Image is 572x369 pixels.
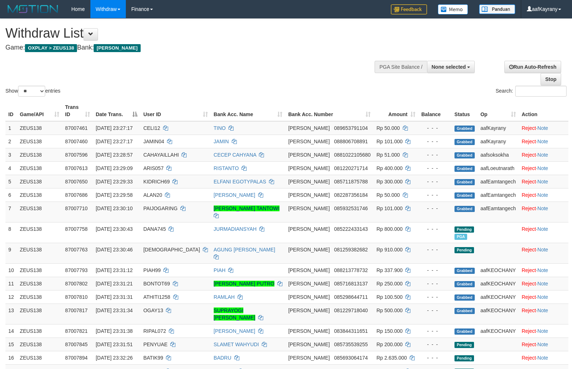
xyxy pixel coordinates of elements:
[376,342,402,347] span: Rp 200.000
[519,338,568,351] td: ·
[96,205,133,211] span: [DATE] 23:30:10
[65,281,87,287] span: 87007802
[522,342,536,347] a: Reject
[65,307,87,313] span: 87007817
[537,294,548,300] a: Note
[334,205,368,211] span: Copy 085932531746 to clipboard
[17,351,62,364] td: ZEUS138
[17,188,62,202] td: ZEUS138
[376,355,407,361] span: Rp 2.635.000
[25,44,77,52] span: OXPLAY > ZEUS138
[537,267,548,273] a: Note
[421,293,449,301] div: - - -
[17,101,62,121] th: Game/API: activate to sort column ascending
[62,101,93,121] th: Trans ID: activate to sort column ascending
[478,101,519,121] th: Op: activate to sort column ascending
[96,226,133,232] span: [DATE] 23:30:43
[17,175,62,188] td: ZEUS138
[519,161,568,175] td: ·
[17,277,62,290] td: ZEUS138
[478,202,519,222] td: aafEamtangech
[519,290,568,304] td: ·
[478,135,519,148] td: aafKayrany
[17,121,62,135] td: ZEUS138
[427,61,475,73] button: None selected
[5,4,60,14] img: MOTION_logo.png
[17,202,62,222] td: ZEUS138
[214,294,235,300] a: RAMLAH
[376,247,402,253] span: Rp 910.000
[376,152,400,158] span: Rp 51.000
[17,243,62,263] td: ZEUS138
[96,125,133,131] span: [DATE] 23:27:17
[334,307,368,313] span: Copy 081229718040 to clipboard
[65,342,87,347] span: 87007845
[65,267,87,273] span: 87007793
[522,328,536,334] a: Reject
[454,192,475,199] span: Grabbed
[376,139,402,144] span: Rp 101.000
[96,307,133,313] span: [DATE] 23:31:34
[96,328,133,334] span: [DATE] 23:31:38
[334,355,368,361] span: Copy 085693064174 to clipboard
[421,151,449,158] div: - - -
[65,192,87,198] span: 87007686
[478,148,519,161] td: aafsoksokha
[96,342,133,347] span: [DATE] 23:31:51
[96,247,133,253] span: [DATE] 23:30:46
[454,126,475,132] span: Grabbed
[519,148,568,161] td: ·
[17,148,62,161] td: ZEUS138
[454,281,475,287] span: Grabbed
[522,355,536,361] a: Reject
[288,281,330,287] span: [PERSON_NAME]
[65,328,87,334] span: 87007821
[519,222,568,243] td: ·
[65,139,87,144] span: 87007460
[5,290,17,304] td: 12
[17,222,62,243] td: ZEUS138
[334,247,368,253] span: Copy 081259382682 to clipboard
[5,222,17,243] td: 8
[478,290,519,304] td: aafKEOCHANY
[418,101,452,121] th: Balance
[452,101,478,121] th: Status
[537,307,548,313] a: Note
[438,4,468,14] img: Button%20Memo.svg
[214,307,255,321] a: SUPRAYOGI [PERSON_NAME]
[17,290,62,304] td: ZEUS138
[214,342,259,347] a: SLAMET WAHYUDI
[478,161,519,175] td: aafLoeutnarath
[454,294,475,301] span: Grabbed
[96,281,133,287] span: [DATE] 23:31:21
[421,205,449,212] div: - - -
[496,86,567,97] label: Search:
[288,125,330,131] span: [PERSON_NAME]
[478,188,519,202] td: aafEamtangech
[454,179,475,185] span: Grabbed
[334,342,368,347] span: Copy 085735539255 to clipboard
[96,139,133,144] span: [DATE] 23:27:17
[5,243,17,263] td: 9
[214,179,266,184] a: ELFANI EGOTYPALAS
[334,226,368,232] span: Copy 085222433143 to clipboard
[214,328,255,334] a: [PERSON_NAME]
[478,121,519,135] td: aafKayrany
[288,247,330,253] span: [PERSON_NAME]
[17,304,62,324] td: ZEUS138
[211,101,285,121] th: Bank Acc. Name: activate to sort column ascending
[214,165,239,171] a: RISTANTO
[537,281,548,287] a: Note
[17,161,62,175] td: ZEUS138
[522,247,536,253] a: Reject
[65,165,87,171] span: 87007613
[454,226,474,233] span: Pending
[334,152,371,158] span: Copy 0881022105680 to clipboard
[376,226,402,232] span: Rp 800.000
[96,355,133,361] span: [DATE] 23:32:26
[214,125,226,131] a: TINO
[288,328,330,334] span: [PERSON_NAME]
[65,205,87,211] span: 87007710
[334,125,368,131] span: Copy 089653791104 to clipboard
[18,86,45,97] select: Showentries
